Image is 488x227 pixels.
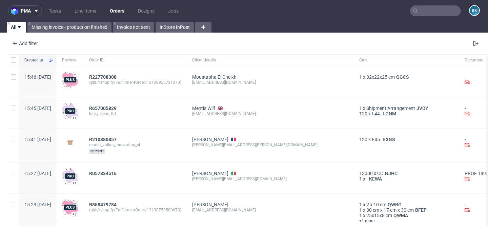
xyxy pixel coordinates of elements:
[414,207,428,213] a: BFEP
[192,176,348,182] div: [PERSON_NAME][EMAIL_ADDRESS][DOMAIN_NAME]
[89,74,118,80] a: R227708308
[89,149,105,154] span: reprint
[359,106,362,111] span: 1
[368,176,383,182] a: KEWA
[386,202,403,207] a: QWBG
[359,213,362,218] span: 1
[359,74,362,80] span: 1
[192,202,228,207] a: [PERSON_NAME]
[192,171,228,176] a: [PERSON_NAME]
[377,171,384,176] span: CO
[359,57,454,63] span: Cart
[366,176,368,182] span: -
[359,171,373,176] span: 13000
[62,199,78,215] img: plus-icon.676465ae8f3a83198b3f.png
[89,106,117,111] span: R657005829
[372,137,381,142] span: F45.
[192,74,237,80] a: Moustapha El Cheikh
[359,171,454,176] div: x
[372,111,381,116] span: F44.
[70,5,100,16] a: Line Items
[45,5,65,16] a: Tasks
[24,202,51,207] span: 15:23 [DATE]
[192,106,215,111] a: Mentis Wilf
[359,207,454,213] div: x
[359,111,454,116] div: x
[89,207,181,213] span: (gid://shopify/FulfillmentOrder/13138758500678)
[415,106,430,111] a: JVDY
[89,57,181,63] span: Order ID
[24,106,51,111] span: 15:45 [DATE]
[89,202,118,207] a: R858479784
[359,202,362,207] span: 1
[384,171,399,176] span: NJHC
[62,72,78,88] img: plus-icon.676465ae8f3a83198b3f.png
[89,137,118,142] a: R210880857
[381,137,396,142] a: BXGS
[359,213,454,218] div: x
[359,176,362,182] span: 1
[192,207,348,213] div: [EMAIL_ADDRESS][DOMAIN_NAME]
[359,106,454,111] div: x
[24,137,51,142] span: 15:41 [DATE]
[73,181,77,185] div: +1
[359,202,454,207] div: x
[89,202,117,207] span: R858479784
[89,142,181,148] span: reprint_zalkra_innovation_sl
[24,74,51,80] span: 15:46 [DATE]
[8,5,42,16] button: pma
[359,137,367,142] span: 120
[359,74,454,80] div: x
[359,218,454,224] a: +1 more
[62,138,78,147] img: version_two_editor_design.png
[366,207,414,213] span: 30 cm x 17 cm x 30 cm
[359,111,367,116] span: 120
[366,213,392,218] span: 25x15x8 cm
[24,171,51,176] span: 15:27 [DATE]
[470,6,479,15] figcaption: BK
[156,22,194,33] a: InStore InPost
[62,103,78,119] img: pro-icon.017ec5509f39f3e742e3.png
[359,137,454,142] div: x
[21,8,31,13] span: pma
[11,7,21,15] img: logo
[62,57,78,63] span: Preview
[89,137,117,142] span: R210880857
[192,80,348,85] div: [EMAIL_ADDRESS][DOMAIN_NAME]
[392,213,409,218] a: QWMA
[89,171,117,176] span: R057834516
[192,137,228,142] a: [PERSON_NAME]
[366,202,386,207] span: 2 x 10 cm
[7,22,26,33] a: All
[62,168,78,184] img: pro-icon.017ec5509f39f3e742e3.png
[113,22,154,33] a: Invoice not sent
[89,106,118,111] a: R657005829
[366,106,415,111] span: Shipment Arrangement
[73,116,77,120] div: +1
[134,5,159,16] a: Designs
[192,142,348,148] div: [PERSON_NAME][EMAIL_ADDRESS][PERSON_NAME][DOMAIN_NAME]
[106,5,128,16] a: Orders
[89,80,181,85] span: (gid://shopify/FulfillmentOrder/13138955731270)
[9,38,39,49] div: Add filter
[164,5,183,16] a: Jobs
[89,171,118,176] a: R057834516
[359,176,454,182] div: x
[27,22,111,33] a: Missing invoice - production finished
[381,111,398,116] a: LGNM
[73,212,77,216] div: +3
[359,207,362,213] span: 1
[395,74,410,80] a: QGCS
[24,57,46,63] span: Created at
[89,74,117,80] span: R227708308
[366,74,395,80] span: 32x22x25 cm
